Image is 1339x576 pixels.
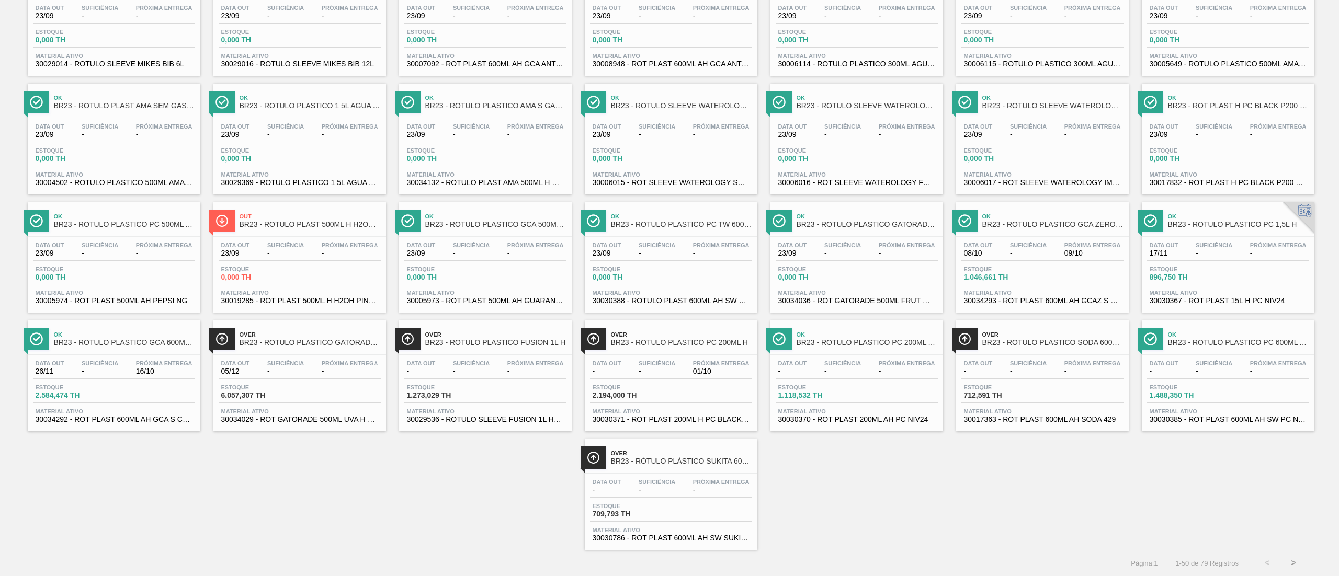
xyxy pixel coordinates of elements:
[221,249,250,257] span: 23/09
[797,331,938,338] span: Ok
[1250,131,1307,139] span: -
[593,249,621,257] span: 23/09
[964,5,993,11] span: Data out
[407,273,480,281] span: 0,000 TH
[693,131,750,139] span: -
[964,123,993,130] span: Data out
[1168,102,1309,110] span: BR23 - ROT PLAST H PC BLACK P200 MP
[36,12,64,20] span: 23/09
[964,53,1121,59] span: Material ativo
[958,214,971,227] img: Ícone
[593,131,621,139] span: 23/09
[407,242,436,248] span: Data out
[964,60,1121,68] span: 30006115 - ROTULO PLASTICO 300ML AGUA AMA COM GAS
[693,5,750,11] span: Próxima Entrega
[593,53,750,59] span: Material ativo
[879,131,935,139] span: -
[1250,123,1307,130] span: Próxima Entrega
[1250,12,1307,20] span: -
[322,123,378,130] span: Próxima Entrega
[797,102,938,110] span: BR23 - RÓTULO SLEEVE WATEROLOGY FOCO 500ML
[964,147,1037,154] span: Estoque
[982,221,1124,228] span: BR23 - RÓTULO PLÁSTICO GCA ZERO 600ML AH
[1196,5,1232,11] span: Suficiência
[964,131,993,139] span: 23/09
[240,339,381,347] span: BR23 - RÓTULO PLÁSTICO GATORADE UVA 500ML H
[136,5,192,11] span: Próxima Entrega
[1064,5,1121,11] span: Próxima Entrega
[425,221,566,228] span: BR23 - RÓTULO PLÁSTICO GCA 500ML AH
[1150,36,1223,44] span: 0,000 TH
[593,123,621,130] span: Data out
[964,29,1037,35] span: Estoque
[391,313,577,431] a: ÍconeOverBR23 - RÓTULO PLÁSTICO FUSION 1L HData out-Suficiência-Próxima Entrega-Estoque1.273,029 ...
[391,76,577,194] a: ÍconeOkBR23 - RÓTULO PLÁSTICO AMA S GAS 500ML HData out23/09Suficiência-Próxima Entrega-Estoque0,...
[407,155,480,163] span: 0,000 TH
[1144,214,1157,227] img: Ícone
[1150,297,1307,305] span: 30030367 - ROT PLAST 15L H PC NIV24
[778,12,807,20] span: 23/09
[587,332,600,345] img: Ícone
[824,5,861,11] span: Suficiência
[964,179,1121,187] span: 30006017 - ROT SLEEVE WATEROLOGY IMUNIDADE 500ML
[36,29,109,35] span: Estoque
[763,76,948,194] a: ÍconeOkBR23 - RÓTULO SLEEVE WATEROLOGY FOCO 500MLData out23/09Suficiência-Próxima Entrega-Estoque...
[240,221,381,228] span: BR23 - RÓTULO PLAST 500ML H H2OH PINK
[948,194,1134,313] a: ÍconeOkBR23 - RÓTULO PLÁSTICO GCA ZERO 600ML AHData out08/10Suficiência-Próxima Entrega09/10Estoq...
[1168,213,1309,220] span: Ok
[593,179,750,187] span: 30006015 - ROT SLEEVE WATEROLOGY SAIS MIN 500ML
[401,214,414,227] img: Ícone
[763,194,948,313] a: ÍconeOkBR23 - RÓTULO PLÁSTICO GATORADE FRUTAS CÍTRICAS 500ML AHData out23/09Suficiência-Próxima E...
[54,339,195,347] span: BR23 - RÓTULO PLÁSTICO GCA 600ML AH
[425,102,566,110] span: BR23 - RÓTULO PLÁSTICO AMA S GAS 500ML H
[36,123,64,130] span: Data out
[407,266,480,272] span: Estoque
[611,221,752,228] span: BR23 - RÓTULO PLÁSTICO PC TW 600ML SW AH
[1144,332,1157,345] img: Ícone
[1250,242,1307,248] span: Próxima Entrega
[778,171,935,178] span: Material ativo
[1064,131,1121,139] span: -
[763,313,948,431] a: ÍconeOkBR23 - RÓTULO PLÁSTICO PC 200ML AHData out-Suficiência-Próxima Entrega-Estoque1.118,532 TH...
[1134,76,1320,194] a: ÍconeOkBR23 - ROT PLAST H PC BLACK P200 MPData out23/09Suficiência-Próxima Entrega-Estoque0,000 T...
[593,36,666,44] span: 0,000 TH
[507,249,564,257] span: -
[221,53,378,59] span: Material ativo
[240,331,381,338] span: Over
[221,123,250,130] span: Data out
[1196,131,1232,139] span: -
[1150,12,1178,20] span: 23/09
[221,29,294,35] span: Estoque
[964,266,1037,272] span: Estoque
[401,96,414,109] img: Ícone
[82,5,118,11] span: Suficiência
[136,12,192,20] span: -
[1168,221,1309,228] span: BR23 - RÓTULO PLÁSTICO PC 1,5L H
[982,331,1124,338] span: Over
[778,147,852,154] span: Estoque
[964,12,993,20] span: 23/09
[1150,147,1223,154] span: Estoque
[964,290,1121,296] span: Material ativo
[611,95,752,101] span: Ok
[1134,313,1320,431] a: ÍconeOkBR23 - RÓTULO PLÁSTICO PC 600ML AHData out-Suficiência-Próxima Entrega-Estoque1.488,350 TH...
[221,171,378,178] span: Material ativo
[240,102,381,110] span: BR23 - ROTULO PLASTICO 1 5L AGUA AMA NIV23
[453,5,490,11] span: Suficiência
[773,214,786,227] img: Ícone
[778,155,852,163] span: 0,000 TH
[824,123,861,130] span: Suficiência
[507,5,564,11] span: Próxima Entrega
[639,131,675,139] span: -
[407,131,436,139] span: 23/09
[593,242,621,248] span: Data out
[215,214,229,227] img: Ícone
[407,147,480,154] span: Estoque
[587,96,600,109] img: Ícone
[221,266,294,272] span: Estoque
[407,12,436,20] span: 23/09
[453,249,490,257] span: -
[221,36,294,44] span: 0,000 TH
[964,155,1037,163] span: 0,000 TH
[948,313,1134,431] a: ÍconeOverBR23 - RÓTULO PLÁSTICO SODA 600ML AHData out-Suficiência-Próxima Entrega-Estoque712,591 ...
